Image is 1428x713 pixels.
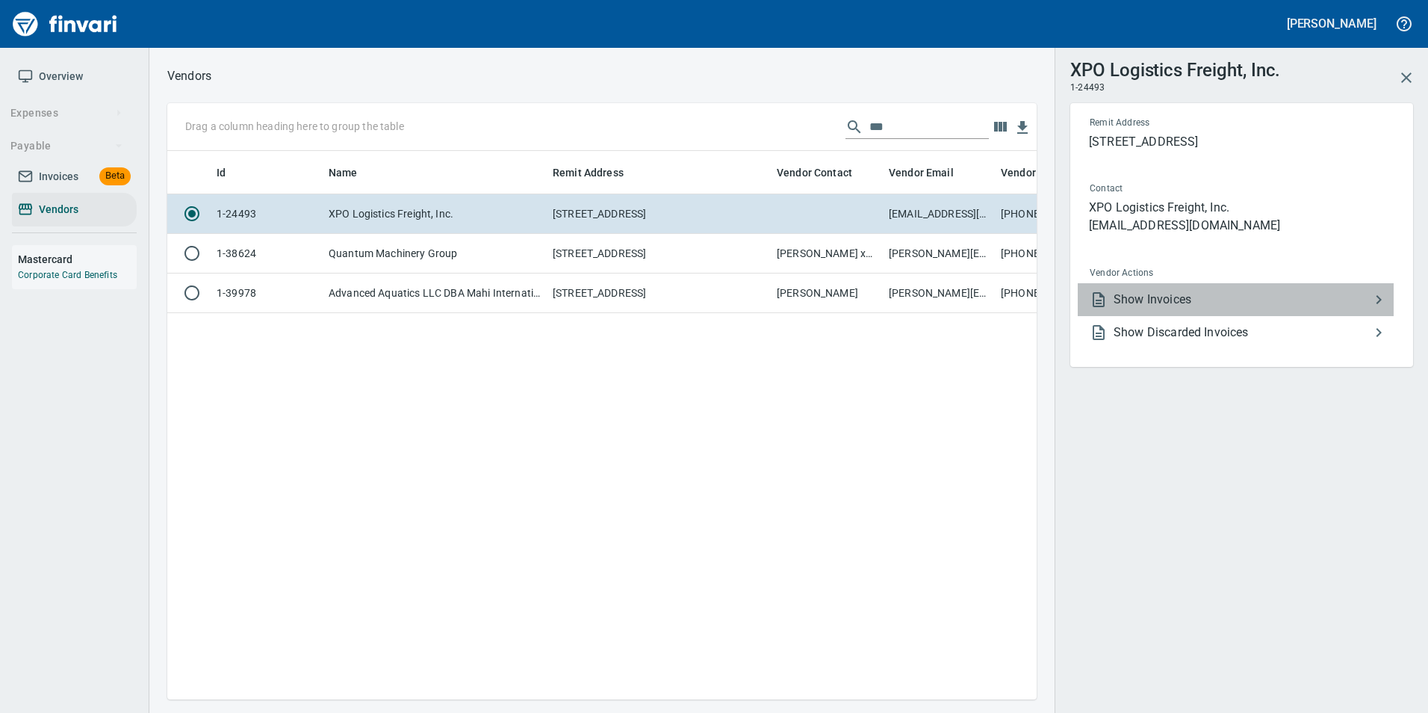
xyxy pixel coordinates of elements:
span: Contact [1090,182,1257,197]
td: [PERSON_NAME] x102 [771,234,883,274]
span: Vendor Actions [1090,266,1272,281]
span: Id [217,164,245,182]
p: [EMAIL_ADDRESS][DOMAIN_NAME] [1089,217,1394,235]
span: 1-24493 [1070,81,1105,96]
td: 1-24493 [211,194,323,234]
td: [STREET_ADDRESS] [547,234,771,274]
td: [PERSON_NAME][EMAIL_ADDRESS][DOMAIN_NAME] [883,274,995,313]
span: Vendor Email [889,164,973,182]
td: 1-39978 [211,274,323,313]
h5: [PERSON_NAME] [1287,16,1376,31]
td: [PHONE_NUMBER] [995,194,1107,234]
span: Vendor Contact [777,164,872,182]
span: Invoices [39,167,78,186]
a: InvoicesBeta [12,160,137,194]
h6: Mastercard [18,251,137,268]
button: Expenses [4,99,129,127]
span: Vendor Contact [777,164,852,182]
span: Beta [99,167,131,185]
span: Expenses [10,104,123,123]
td: [EMAIL_ADDRESS][DOMAIN_NAME] [883,194,995,234]
a: Vendors [12,193,137,226]
p: [STREET_ADDRESS] [1089,133,1394,151]
span: Show Discarded Invoices [1114,324,1370,342]
p: Vendors [167,67,211,85]
button: Payable [4,132,129,160]
button: Close Vendor [1388,60,1424,96]
span: Vendor Email [889,164,954,182]
span: Payable [10,137,123,155]
button: Choose columns to display [989,116,1011,138]
a: Corporate Card Benefits [18,270,117,280]
span: Remit Address [553,164,643,182]
span: Name [329,164,358,182]
span: Name [329,164,377,182]
p: Drag a column heading here to group the table [185,119,404,134]
td: [STREET_ADDRESS] [547,194,771,234]
td: [PERSON_NAME][EMAIL_ADDRESS][DOMAIN_NAME] [883,234,995,274]
span: Vendor Phone [1001,164,1070,182]
span: Remit Address [553,164,624,182]
td: [PHONE_NUMBER] [995,274,1107,313]
td: [PERSON_NAME] [771,274,883,313]
nav: breadcrumb [167,67,211,85]
span: Remit Address [1090,116,1270,131]
td: XPO Logistics Freight, Inc. [323,194,547,234]
span: Vendor Phone [1001,164,1089,182]
td: Advanced Aquatics LLC DBA Mahi International [323,274,547,313]
span: Overview [39,67,83,86]
button: Download table [1011,117,1034,139]
span: Show Invoices [1114,291,1370,309]
a: Overview [12,60,137,93]
span: Id [217,164,226,182]
td: [PHONE_NUMBER] [995,234,1107,274]
span: Vendors [39,200,78,219]
td: Quantum Machinery Group [323,234,547,274]
td: [STREET_ADDRESS] [547,274,771,313]
td: 1-38624 [211,234,323,274]
button: [PERSON_NAME] [1283,12,1380,35]
img: Finvari [9,6,121,42]
h3: XPO Logistics Freight, Inc. [1070,56,1280,81]
p: XPO Logistics Freight, Inc. [1089,199,1394,217]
